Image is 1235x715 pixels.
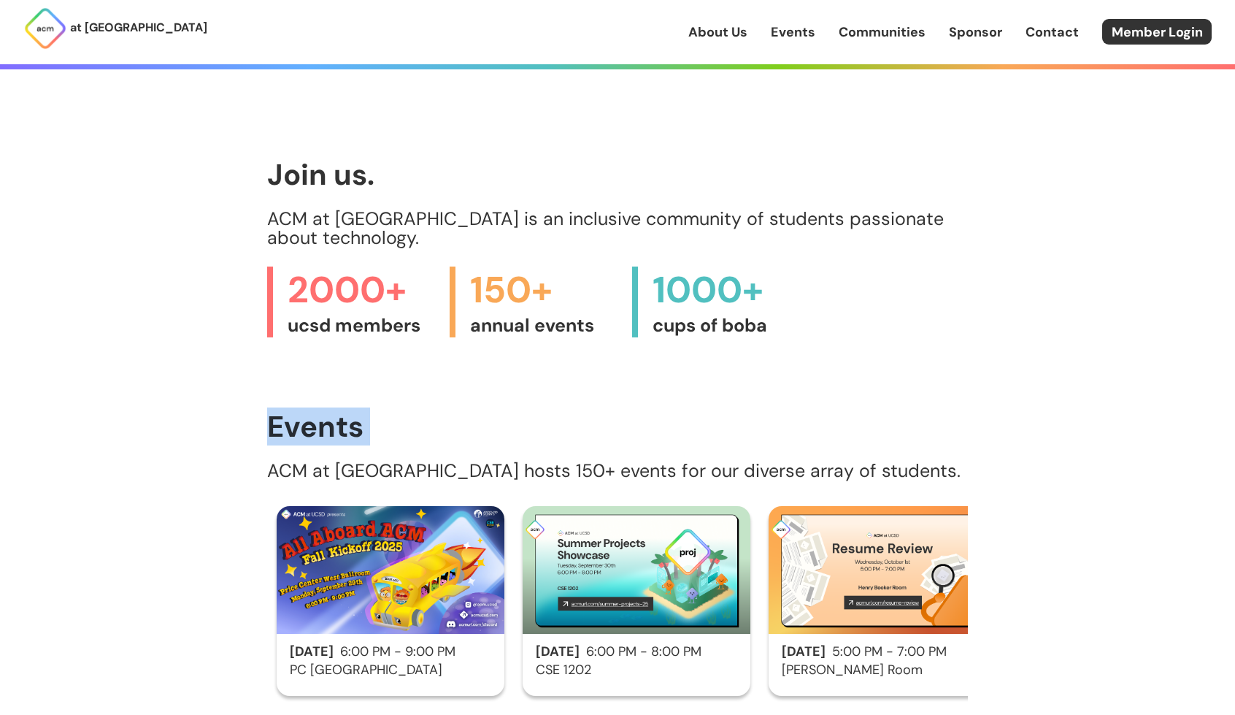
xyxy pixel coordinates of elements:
[23,7,67,50] img: ACM Logo
[523,663,750,678] h3: CSE 1202
[267,210,968,248] p: ACM at [GEOGRAPHIC_DATA] is an inclusive community of students passionate about technology.
[267,158,968,191] h1: Join us.
[470,314,617,337] span: annual events
[769,645,996,659] h2: 5:00 PM - 7:00 PM
[290,643,334,660] span: [DATE]
[769,663,996,678] h3: [PERSON_NAME] Room
[523,645,750,659] h2: 6:00 PM - 8:00 PM
[23,7,207,50] a: at [GEOGRAPHIC_DATA]
[536,643,580,660] span: [DATE]
[653,314,800,337] span: cups of boba
[688,23,747,42] a: About Us
[769,506,996,634] img: Resume Review
[267,462,968,481] p: ACM at [GEOGRAPHIC_DATA] hosts 150+ events for our diverse array of students.
[277,663,504,678] h3: PC [GEOGRAPHIC_DATA]
[70,18,207,37] p: at [GEOGRAPHIC_DATA]
[277,645,504,659] h2: 6:00 PM - 9:00 PM
[267,410,968,443] h1: Events
[277,506,504,634] img: Fall Kickoff
[1102,19,1212,45] a: Member Login
[782,643,826,660] span: [DATE]
[771,23,815,42] a: Events
[288,314,435,337] span: ucsd members
[288,267,435,314] span: 2000+
[470,267,617,314] span: 150+
[653,267,800,314] span: 1000+
[523,506,750,634] img: Summer Projects Showcase
[1026,23,1079,42] a: Contact
[839,23,926,42] a: Communities
[949,23,1002,42] a: Sponsor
